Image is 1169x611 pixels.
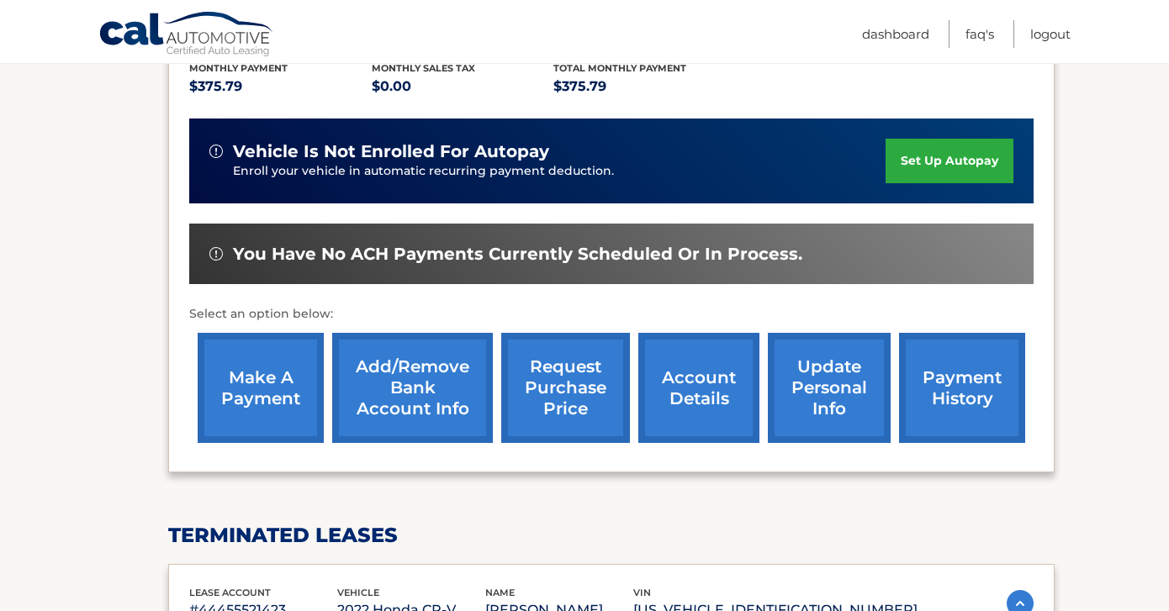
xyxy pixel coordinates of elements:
[633,587,651,598] span: vin
[862,20,929,48] a: Dashboard
[332,333,493,443] a: Add/Remove bank account info
[198,333,324,443] a: make a payment
[98,11,275,60] a: Cal Automotive
[553,62,686,74] span: Total Monthly Payment
[233,141,549,162] span: vehicle is not enrolled for autopay
[372,62,475,74] span: Monthly sales Tax
[233,244,802,265] span: You have no ACH payments currently scheduled or in process.
[189,62,288,74] span: Monthly Payment
[189,304,1034,324] p: Select an option below:
[899,333,1025,443] a: payment history
[337,587,379,598] span: vehicle
[501,333,630,443] a: request purchase price
[372,75,554,98] p: $0.00
[209,145,223,158] img: alert-white.svg
[189,587,271,598] span: lease account
[638,333,759,443] a: account details
[189,75,372,98] p: $375.79
[1030,20,1071,48] a: Logout
[886,139,1013,183] a: set up autopay
[965,20,994,48] a: FAQ's
[209,247,223,261] img: alert-white.svg
[233,162,886,181] p: Enroll your vehicle in automatic recurring payment deduction.
[768,333,891,443] a: update personal info
[168,523,1055,548] h2: terminated leases
[485,587,515,598] span: name
[553,75,736,98] p: $375.79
